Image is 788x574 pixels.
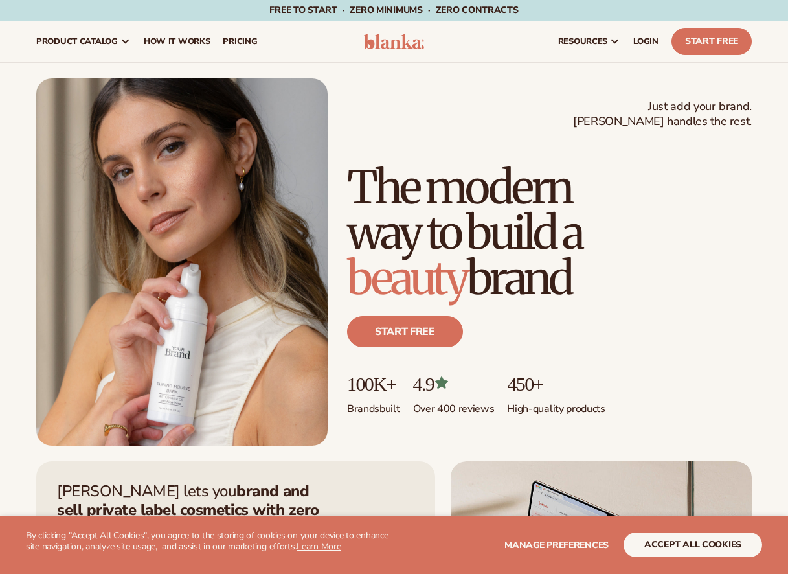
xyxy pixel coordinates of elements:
button: accept all cookies [624,533,762,557]
p: By clicking "Accept All Cookies", you agree to the storing of cookies on your device to enhance s... [26,531,394,553]
h1: The modern way to build a brand [347,165,752,301]
p: Brands built [347,395,400,416]
span: pricing [223,36,257,47]
img: logo [364,34,425,49]
a: How It Works [137,21,217,62]
a: Start free [347,316,463,347]
span: Manage preferences [504,539,609,551]
span: LOGIN [633,36,659,47]
img: Female holding tanning mousse. [36,78,328,446]
span: beauty [347,249,467,306]
span: resources [558,36,607,47]
a: resources [552,21,627,62]
a: Start Free [671,28,752,55]
p: Over 400 reviews [413,395,495,416]
span: How It Works [144,36,210,47]
p: 4.9 [413,373,495,395]
span: Just add your brand. [PERSON_NAME] handles the rest. [573,99,752,130]
p: 100K+ [347,373,400,395]
a: product catalog [30,21,137,62]
button: Manage preferences [504,533,609,557]
span: Free to start · ZERO minimums · ZERO contracts [269,4,518,16]
p: [PERSON_NAME] lets you —zero inventory, zero upfront costs, and we handle fulfillment for you. [57,482,335,557]
p: 450+ [507,373,605,395]
a: Learn More [297,540,341,553]
p: High-quality products [507,395,605,416]
span: product catalog [36,36,118,47]
a: LOGIN [627,21,665,62]
a: pricing [216,21,264,62]
strong: brand and sell private label cosmetics with zero hassle [57,481,319,539]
